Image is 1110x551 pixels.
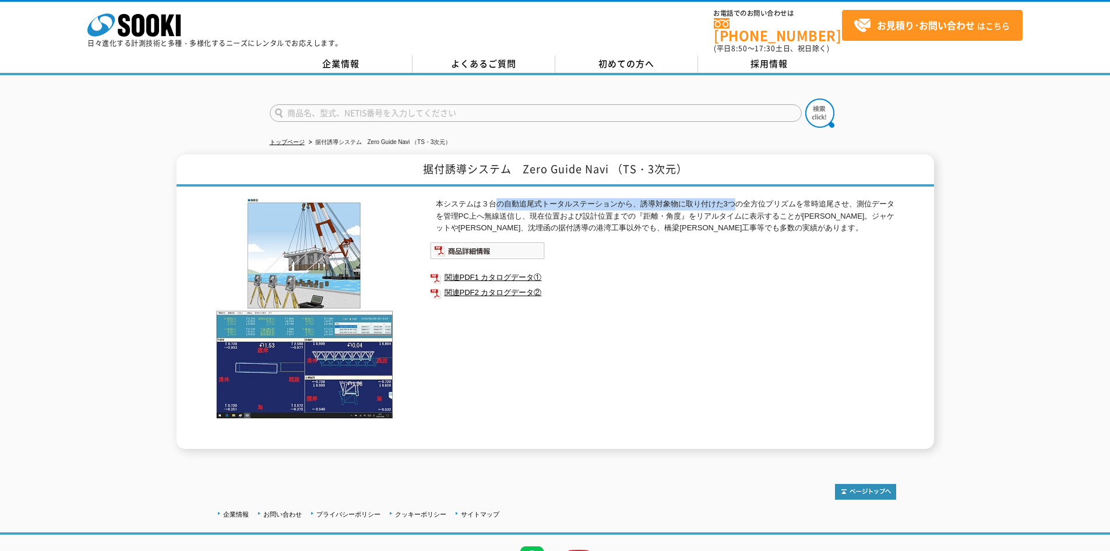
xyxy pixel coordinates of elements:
a: よくあるご質問 [413,55,555,73]
p: 日々進化する計測技術と多種・多様化するニーズにレンタルでお応えします。 [87,40,343,47]
span: 初めての方へ [598,57,654,70]
a: トップページ [270,139,305,145]
span: お電話でのお問い合わせは [714,10,842,17]
li: 据付誘導システム Zero Guide Navi （TS・3次元） [306,136,452,149]
strong: お見積り･お問い合わせ [877,18,975,32]
a: サイトマップ [461,511,499,518]
a: 企業情報 [223,511,249,518]
span: (平日 ～ 土日、祝日除く) [714,43,829,54]
a: 採用情報 [698,55,841,73]
span: 17:30 [755,43,776,54]
img: トップページへ [835,484,896,500]
img: 据付誘導システム Zero Guide Navi （TS・3次元） [214,198,395,420]
img: btn_search.png [805,99,834,128]
input: 商品名、型式、NETIS番号を入力してください [270,104,802,122]
span: はこちら [854,17,1010,34]
a: 商品詳細情報システム [430,248,545,257]
a: お見積り･お問い合わせはこちら [842,10,1023,41]
span: 8:50 [731,43,748,54]
a: お問い合わせ [263,511,302,518]
p: 本システムは３台の自動追尾式トータルステーションから、誘導対象物に取り付けた3つの全方位プリズムを常時追尾させ、測位データを管理PC上へ無線送信し、現在位置および設計位置までの『距離・角度』をリ... [436,198,896,234]
a: 関連PDF1 カタログデータ① [430,270,896,285]
a: [PHONE_NUMBER] [714,18,842,42]
a: 初めての方へ [555,55,698,73]
a: 企業情報 [270,55,413,73]
img: 商品詳細情報システム [430,242,545,259]
a: プライバシーポリシー [316,511,380,518]
a: クッキーポリシー [395,511,446,518]
a: 関連PDF2 カタログデータ② [430,285,896,300]
h1: 据付誘導システム Zero Guide Navi （TS・3次元） [177,155,934,187]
